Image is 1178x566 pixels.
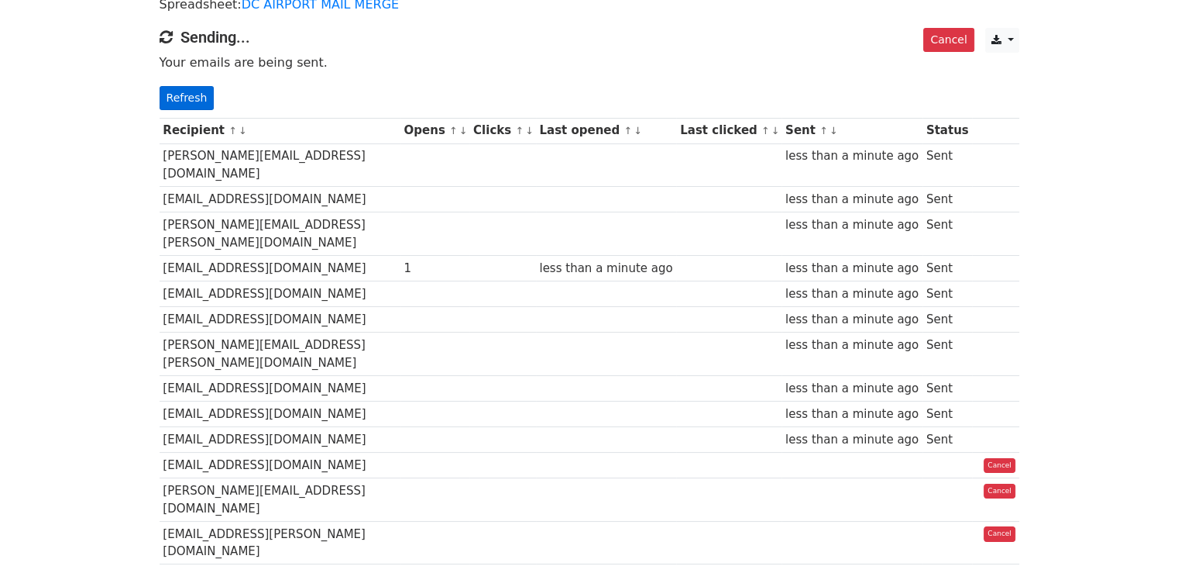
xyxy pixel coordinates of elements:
[785,191,919,209] div: less than a minute ago
[160,375,400,401] td: [EMAIL_ADDRESS][DOMAIN_NAME]
[228,125,237,136] a: ↑
[239,125,247,136] a: ↓
[515,125,524,136] a: ↑
[922,375,972,401] td: Sent
[785,336,919,354] div: less than a minute ago
[160,478,400,522] td: [PERSON_NAME][EMAIL_ADDRESS][DOMAIN_NAME]
[459,125,468,136] a: ↓
[922,143,972,187] td: Sent
[160,255,400,281] td: [EMAIL_ADDRESS][DOMAIN_NAME]
[469,118,535,143] th: Clicks
[922,427,972,453] td: Sent
[525,125,534,136] a: ↓
[922,187,972,212] td: Sent
[785,406,919,423] div: less than a minute ago
[819,125,828,136] a: ↑
[771,125,780,136] a: ↓
[160,307,400,333] td: [EMAIL_ADDRESS][DOMAIN_NAME]
[160,333,400,376] td: [PERSON_NAME][EMAIL_ADDRESS][PERSON_NAME][DOMAIN_NAME]
[922,281,972,307] td: Sent
[160,212,400,256] td: [PERSON_NAME][EMAIL_ADDRESS][PERSON_NAME][DOMAIN_NAME]
[160,118,400,143] th: Recipient
[160,521,400,564] td: [EMAIL_ADDRESS][PERSON_NAME][DOMAIN_NAME]
[160,401,400,426] td: [EMAIL_ADDRESS][DOMAIN_NAME]
[785,216,919,234] div: less than a minute ago
[160,187,400,212] td: [EMAIL_ADDRESS][DOMAIN_NAME]
[922,212,972,256] td: Sent
[623,125,632,136] a: ↑
[984,458,1015,474] a: Cancel
[634,125,642,136] a: ↓
[829,125,838,136] a: ↓
[922,307,972,333] td: Sent
[449,125,458,136] a: ↑
[785,380,919,398] div: less than a minute ago
[160,54,1019,71] p: Your emails are being sent.
[984,484,1015,499] a: Cancel
[922,255,972,281] td: Sent
[160,28,1019,47] h4: Sending...
[785,311,919,329] div: less than a minute ago
[160,453,400,478] td: [EMAIL_ADDRESS][DOMAIN_NAME]
[160,281,400,307] td: [EMAIL_ADDRESS][DOMAIN_NAME]
[160,86,215,110] a: Refresh
[676,118,781,143] th: Last clicked
[1101,492,1178,566] iframe: Chat Widget
[984,526,1015,542] a: Cancel
[539,260,672,278] div: less than a minute ago
[922,401,972,426] td: Sent
[785,147,919,165] div: less than a minute ago
[160,143,400,187] td: [PERSON_NAME][EMAIL_ADDRESS][DOMAIN_NAME]
[404,260,465,278] div: 1
[922,333,972,376] td: Sent
[761,125,770,136] a: ↑
[785,260,919,278] div: less than a minute ago
[785,285,919,303] div: less than a minute ago
[400,118,470,143] th: Opens
[160,427,400,453] td: [EMAIL_ADDRESS][DOMAIN_NAME]
[923,28,974,52] a: Cancel
[781,118,922,143] th: Sent
[785,431,919,449] div: less than a minute ago
[922,118,972,143] th: Status
[536,118,677,143] th: Last opened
